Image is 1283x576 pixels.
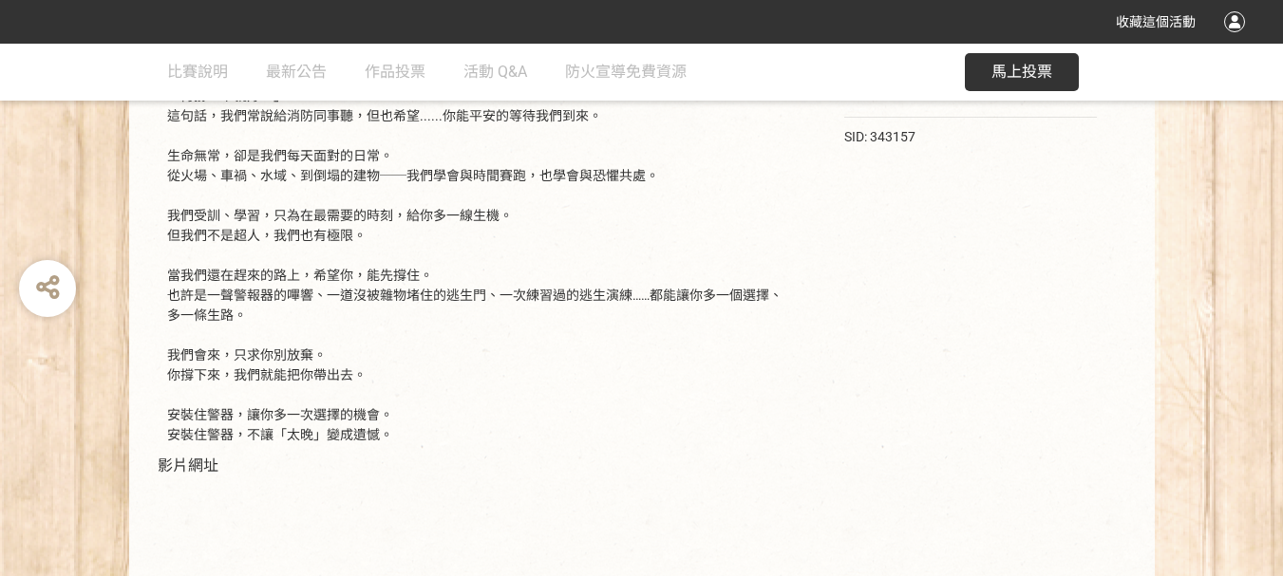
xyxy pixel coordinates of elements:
[844,129,915,144] span: SID: 343157
[266,44,327,101] a: 最新公告
[158,456,218,474] span: 影片網址
[991,63,1052,81] span: 馬上投票
[266,63,327,81] span: 最新公告
[167,44,228,101] a: 比賽說明
[167,63,228,81] span: 比賽說明
[365,44,425,101] a: 作品投票
[365,63,425,81] span: 作品投票
[565,63,687,81] span: 防火宣導免費資源
[565,44,687,101] a: 防火宣導免費資源
[463,44,527,101] a: 活動 Q&A
[463,63,527,81] span: 活動 Q&A
[1116,14,1196,29] span: 收藏這個活動
[965,53,1079,91] button: 馬上投票
[167,86,787,445] div: 「再撐一下就好！」 這句話，我們常說給消防同事聽，但也希望......你能平安的等待我們到來。 生命無常，卻是我們每天面對的日常。 從火場、車禍、水域、到倒塌的建物──我們學會與時間賽跑，也學會...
